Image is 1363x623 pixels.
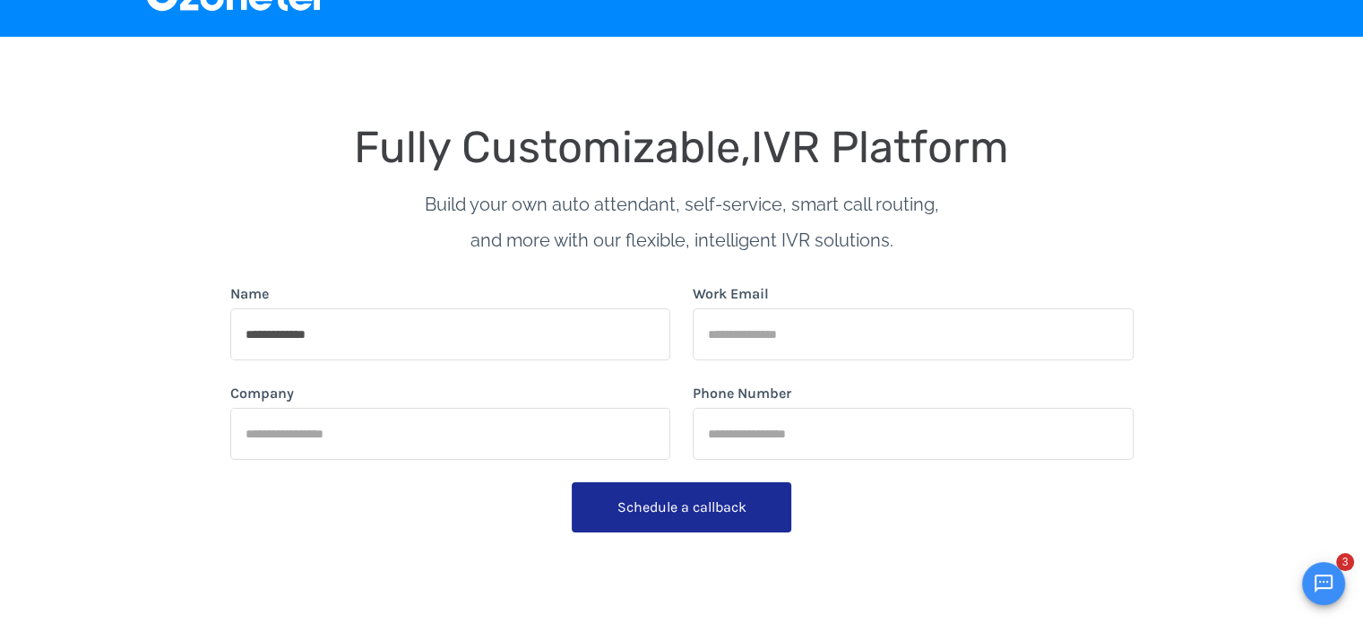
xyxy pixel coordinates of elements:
[230,383,294,404] label: Company
[470,229,893,251] span: and more with our flexible, intelligent IVR solutions.
[1336,553,1354,571] span: 3
[230,283,269,305] label: Name
[693,383,791,404] label: Phone Number
[572,482,791,532] button: Schedule a callback
[354,121,751,173] span: Fully Customizable,
[425,194,939,215] span: Build your own auto attendant, self-service, smart call routing,
[617,498,746,515] span: Schedule a callback
[230,283,1134,555] form: form
[693,283,769,305] label: Work Email
[1302,562,1345,605] button: Open chat
[751,121,1009,173] span: IVR Platform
